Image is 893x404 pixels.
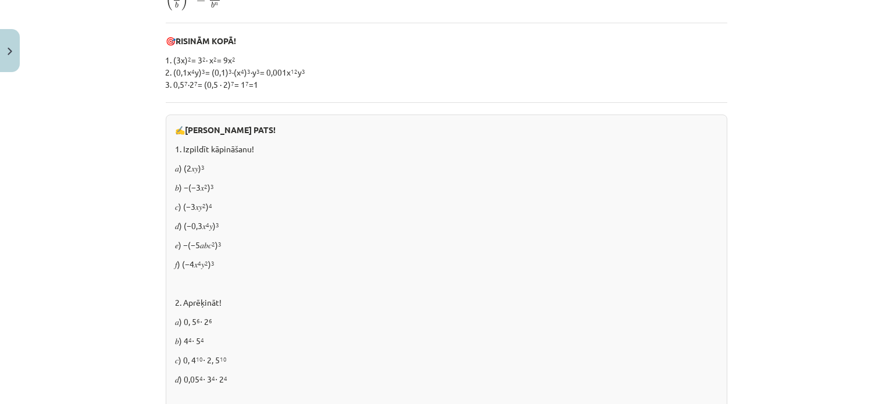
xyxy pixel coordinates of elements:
p: 𝑏) 4 ⋅ 5 [175,335,718,347]
p: 𝑎) (2𝑥𝑦) [175,162,718,174]
sup: 2 [204,182,208,191]
sup: 4 [201,335,204,344]
p: 𝑑) (−0,3𝑥 𝑦) [175,220,718,232]
sup: 4 [212,374,215,382]
sup: 7 [231,79,234,88]
sup: 3 [216,220,219,229]
sup: 3 [302,67,305,76]
sup: 10 [220,355,227,363]
sup: 3 [218,239,222,248]
p: 𝑏) −(−3𝑥 ) [175,181,718,194]
sup: 6 [197,316,200,325]
sup: 10 [196,355,203,363]
sup: 4 [198,259,201,267]
sup: 12 [291,67,298,76]
sup: 2 [205,259,208,267]
sup: 3 [202,67,205,76]
sup: 2 [232,55,235,63]
li: (0,1x y) = (0,1) ∙(x ) ∙y = 0,001x y [173,66,727,78]
b: RISINĀM KOPĀ! [176,35,236,46]
sup: 2 [188,55,191,63]
sup: 3 [211,259,215,267]
sup: 2 [213,55,217,63]
p: 𝑑) 0,05 ⋅ 3 ⋅ 2 [175,373,718,385]
sup: 7 [184,79,188,88]
p: 🎯 [166,35,727,47]
sup: 7 [245,79,249,88]
sup: 3 [247,67,251,76]
b: [PERSON_NAME] PATS! [185,124,276,135]
sup: 4 [224,374,227,382]
li: (3x) = 3 ∙ x = 9x [173,54,727,66]
sup: 4 [199,374,203,382]
p: 𝑐) (−3𝑥𝑦 ) [175,201,718,213]
li: 0,5 ∙2 = (0,5 ∙ 2) = 1 =1 [173,78,727,91]
sup: 4 [188,335,192,344]
p: 𝑒) −(−5𝑎𝑏𝑐 ) [175,239,718,251]
p: 𝑎) 0, 5 ⋅ 2 [175,316,718,328]
sup: 4 [209,201,212,210]
span: b [211,2,215,8]
p: 𝑐) 0, 4 ⋅ 2, 5 [175,354,718,366]
sup: 7 [194,79,198,88]
sup: 2 [212,239,215,248]
p: 1. Izpildīt kāpināšanu! [175,143,718,155]
span: b [175,2,178,8]
sup: 4 [206,220,209,229]
p: 𝑓) (−4𝑥 𝑦 ) [175,258,718,270]
sup: 3 [256,67,260,76]
span: n [215,3,218,6]
img: icon-close-lesson-0947bae3869378f0d4975bcd49f059093ad1ed9edebbc8119c70593378902aed.svg [8,48,12,55]
p: ✍️ [175,124,718,136]
sup: 2 [202,55,206,63]
sup: 4 [241,67,244,76]
sup: 6 [209,316,212,325]
sup: 3 [201,163,205,171]
sup: 4 [191,67,195,76]
sup: 2 [202,201,206,210]
p: 2. Aprēķināt! [175,296,718,309]
sup: 3 [228,67,232,76]
sup: 3 [210,182,214,191]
